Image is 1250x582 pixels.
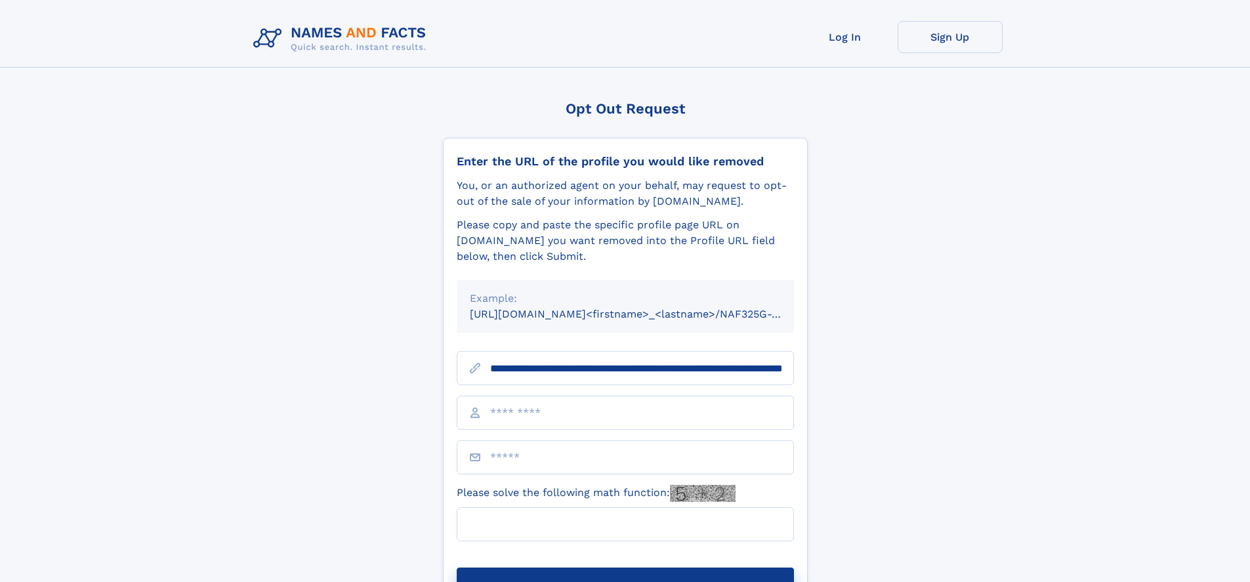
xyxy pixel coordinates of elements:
[457,154,794,169] div: Enter the URL of the profile you would like removed
[457,217,794,264] div: Please copy and paste the specific profile page URL on [DOMAIN_NAME] you want removed into the Pr...
[443,100,808,117] div: Opt Out Request
[793,21,898,53] a: Log In
[470,308,819,320] small: [URL][DOMAIN_NAME]<firstname>_<lastname>/NAF325G-xxxxxxxx
[457,485,736,502] label: Please solve the following math function:
[470,291,781,306] div: Example:
[457,178,794,209] div: You, or an authorized agent on your behalf, may request to opt-out of the sale of your informatio...
[898,21,1003,53] a: Sign Up
[248,21,437,56] img: Logo Names and Facts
